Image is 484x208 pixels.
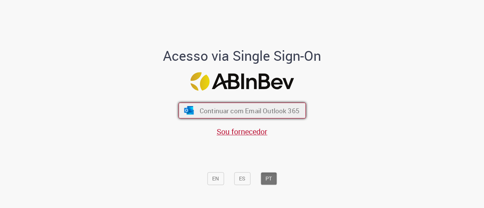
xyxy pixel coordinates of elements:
span: Continuar com Email Outlook 365 [199,106,299,115]
button: ES [234,172,250,185]
img: ícone Azure/Microsoft 360 [183,106,194,115]
button: EN [207,172,224,185]
button: ícone Azure/Microsoft 360 Continuar com Email Outlook 365 [178,103,306,119]
button: PT [261,172,277,185]
a: Sou fornecedor [217,126,267,137]
img: Logo ABInBev [190,72,294,91]
h1: Acesso via Single Sign-On [137,48,347,63]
